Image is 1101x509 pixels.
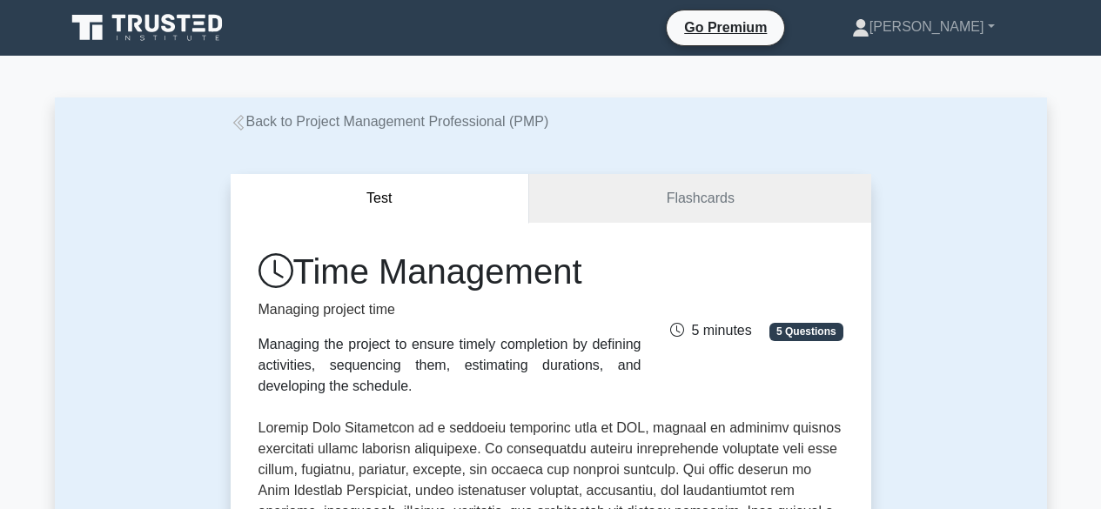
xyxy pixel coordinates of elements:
[258,334,641,397] div: Managing the project to ensure timely completion by defining activities, sequencing them, estimat...
[529,174,870,224] a: Flashcards
[769,323,843,340] span: 5 Questions
[674,17,777,38] a: Go Premium
[258,299,641,320] p: Managing project time
[670,323,751,338] span: 5 minutes
[231,174,530,224] button: Test
[231,114,549,129] a: Back to Project Management Professional (PMP)
[810,10,1037,44] a: [PERSON_NAME]
[258,251,641,292] h1: Time Management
